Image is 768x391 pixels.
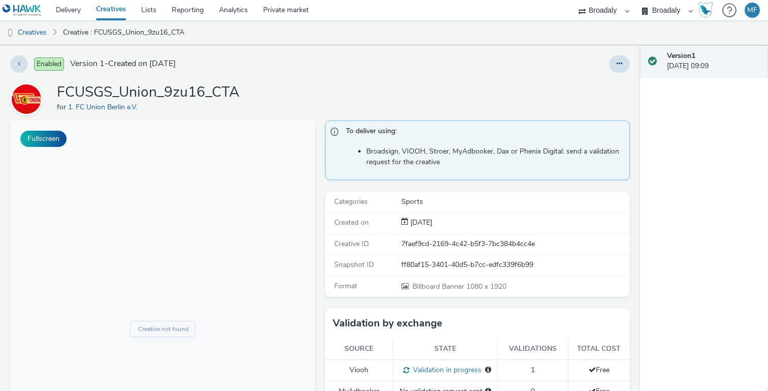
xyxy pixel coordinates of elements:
div: Creation 18 September 2025, 09:09 [408,218,432,228]
th: Total cost [568,339,630,359]
span: To deliver using: [346,126,619,139]
th: Source [325,339,393,359]
span: Format [334,281,357,291]
div: ff80af15-3401-40d5-b7cc-edfc339f6b99 [401,260,629,270]
a: Hawk Academy [698,2,717,18]
button: Fullscreen [20,131,67,147]
h3: Validation by exchange [333,316,442,331]
img: undefined Logo [3,4,42,17]
span: Billboard Banner [412,282,466,291]
img: 1. FC Union Berlin e.V. [12,84,41,114]
span: 1 [531,365,535,375]
div: Creative not found. [128,204,180,214]
li: Broadsign, VIOOH, Stroer, MyAdbooker, Dax or Phenix Digital: send a validation request for the cr... [366,146,624,167]
h1: FCUSGS_Union_9zu16_CTA [57,83,239,102]
span: Validation in progress [409,365,482,375]
th: Validations [498,339,568,359]
span: Creative ID [334,239,369,249]
a: Creative : FCUSGS_Union_9zu16_CTA [58,20,189,45]
span: Created on [334,218,369,227]
div: [DATE] 09:09 [667,51,760,72]
img: Hawk Academy [698,2,713,18]
span: 1080 x 1920 [411,282,506,291]
th: State [393,339,498,359]
div: 7faef9cd-2169-4c42-b5f3-7bc384b4cc4e [401,239,629,249]
span: Enabled [34,57,64,71]
div: Sports [401,197,629,207]
span: Snapshot ID [334,260,374,269]
td: Viooh [325,359,393,381]
span: Free [589,365,610,375]
strong: Version 1 [667,51,695,61]
div: MF [747,3,757,18]
span: [DATE] [408,218,432,227]
a: 1. FC Union Berlin e.V. [68,102,142,112]
span: Version 1 - Created on [DATE] [70,58,176,70]
span: for [57,102,68,112]
a: 1. FC Union Berlin e.V. [10,94,47,104]
span: Categories [334,197,368,206]
img: dooh [5,28,15,38]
